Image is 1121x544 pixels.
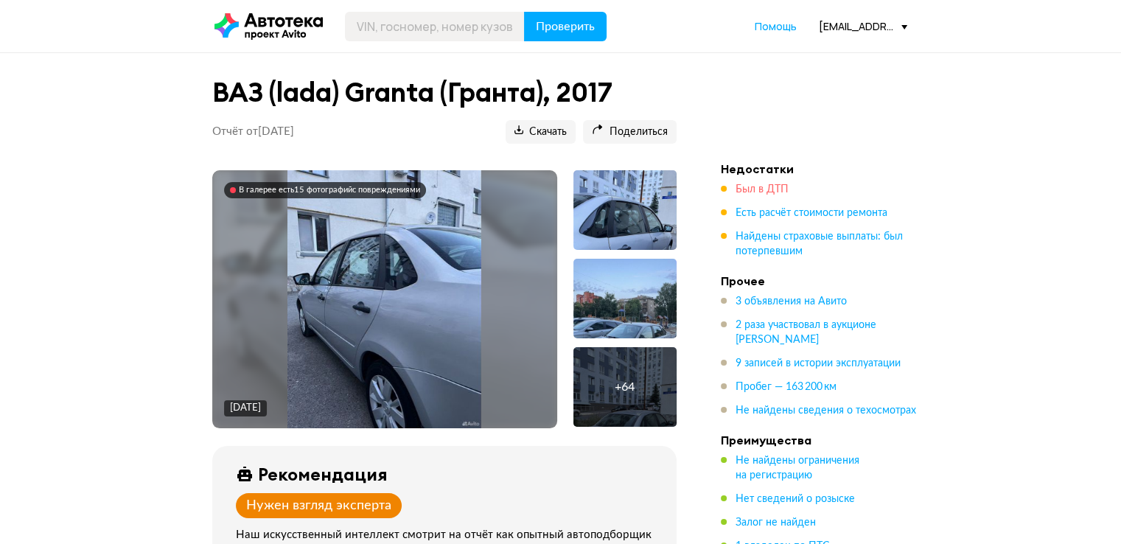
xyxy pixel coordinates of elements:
[615,380,635,394] div: + 64
[721,433,927,447] h4: Преимущества
[736,494,855,504] span: Нет сведений о розыске
[230,402,261,415] div: [DATE]
[819,19,907,33] div: [EMAIL_ADDRESS][DOMAIN_NAME]
[524,12,607,41] button: Проверить
[246,498,391,514] div: Нужен взгляд эксперта
[736,456,859,481] span: Не найдены ограничения на регистрацию
[212,125,294,139] p: Отчёт от [DATE]
[721,161,927,176] h4: Недостатки
[736,405,916,416] span: Не найдены сведения о техосмотрах
[212,77,677,108] h1: ВАЗ (lada) Granta (Гранта), 2017
[755,19,797,33] span: Помощь
[583,120,677,144] button: Поделиться
[736,184,789,195] span: Был в ДТП
[736,208,887,218] span: Есть расчёт стоимости ремонта
[736,358,901,369] span: 9 записей в истории эксплуатации
[736,231,903,257] span: Найдены страховые выплаты: был потерпевшим
[721,273,927,288] h4: Прочее
[736,382,837,392] span: Пробег — 163 200 км
[239,185,420,195] div: В галерее есть 15 фотографий с повреждениями
[536,21,595,32] span: Проверить
[258,464,388,484] div: Рекомендация
[287,170,481,428] img: Main car
[736,517,816,528] span: Залог не найден
[736,296,847,307] span: 3 объявления на Авито
[514,125,567,139] span: Скачать
[592,125,668,139] span: Поделиться
[736,320,876,345] span: 2 раза участвовал в аукционе [PERSON_NAME]
[345,12,525,41] input: VIN, госномер, номер кузова
[755,19,797,34] a: Помощь
[506,120,576,144] button: Скачать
